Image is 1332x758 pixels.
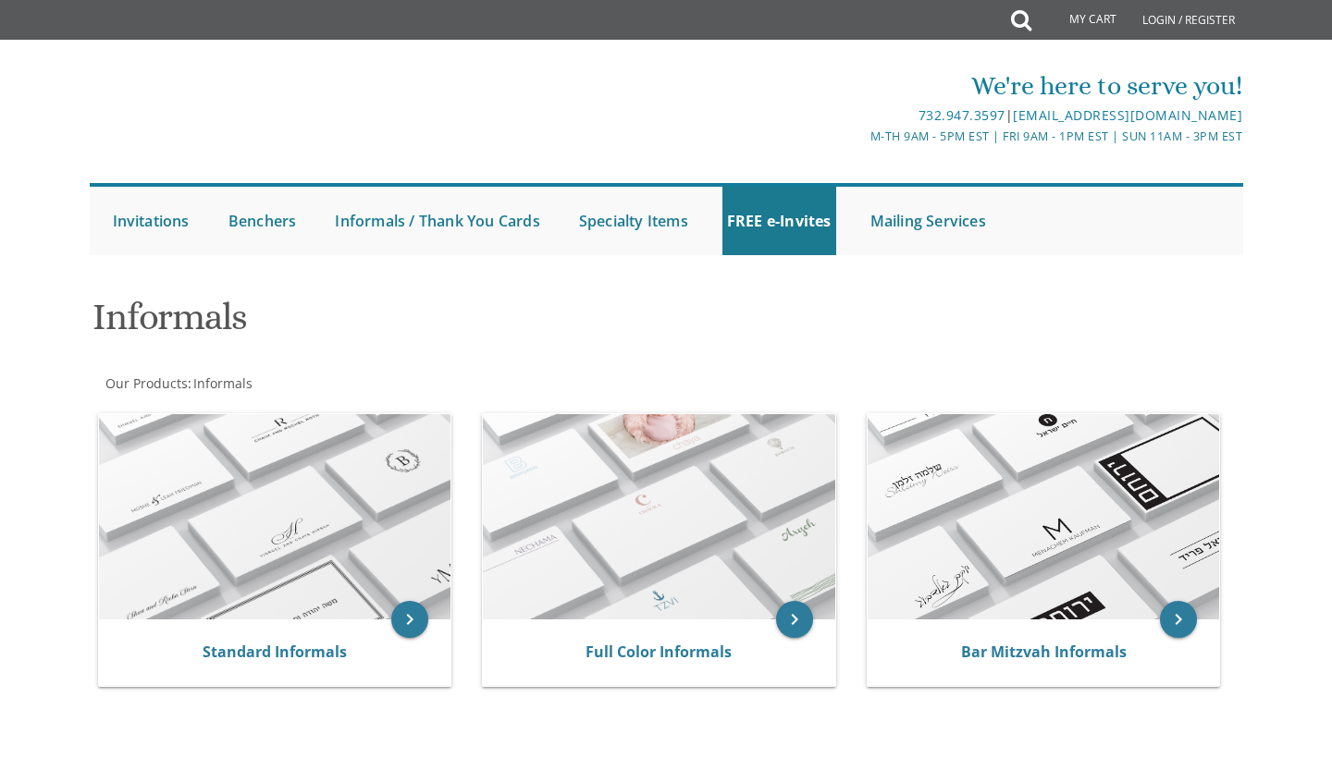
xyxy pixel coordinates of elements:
[92,297,847,351] h1: Informals
[1030,2,1129,39] a: My Cart
[1013,106,1242,124] a: [EMAIL_ADDRESS][DOMAIN_NAME]
[1160,601,1197,638] a: keyboard_arrow_right
[224,187,302,255] a: Benchers
[868,414,1220,619] img: Bar Mitzvah Informals
[574,187,693,255] a: Specialty Items
[90,374,667,393] div: :
[475,127,1242,146] div: M-Th 9am - 5pm EST | Fri 9am - 1pm EST | Sun 11am - 3pm EST
[108,187,194,255] a: Invitations
[722,187,836,255] a: FREE e-Invites
[475,67,1242,104] div: We're here to serve you!
[391,601,428,638] a: keyboard_arrow_right
[586,642,732,662] a: Full Color Informals
[961,642,1127,662] a: Bar Mitzvah Informals
[483,414,835,619] img: Full Color Informals
[919,106,1005,124] a: 732.947.3597
[475,104,1242,127] div: |
[104,374,188,392] a: Our Products
[776,601,813,638] a: keyboard_arrow_right
[193,374,253,392] span: Informals
[191,374,253,392] a: Informals
[866,187,991,255] a: Mailing Services
[330,187,544,255] a: Informals / Thank You Cards
[203,642,347,662] a: Standard Informals
[99,414,451,619] img: Standard Informals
